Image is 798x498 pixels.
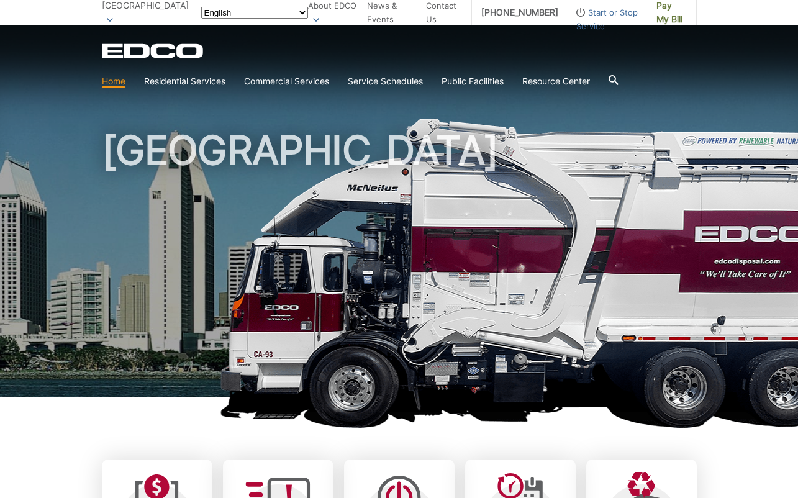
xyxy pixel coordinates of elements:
a: Public Facilities [442,75,504,88]
h1: [GEOGRAPHIC_DATA] [102,130,697,403]
a: Commercial Services [244,75,329,88]
select: Select a language [201,7,308,19]
a: Service Schedules [348,75,423,88]
a: Resource Center [522,75,590,88]
a: EDCD logo. Return to the homepage. [102,43,205,58]
a: Home [102,75,125,88]
a: Residential Services [144,75,225,88]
